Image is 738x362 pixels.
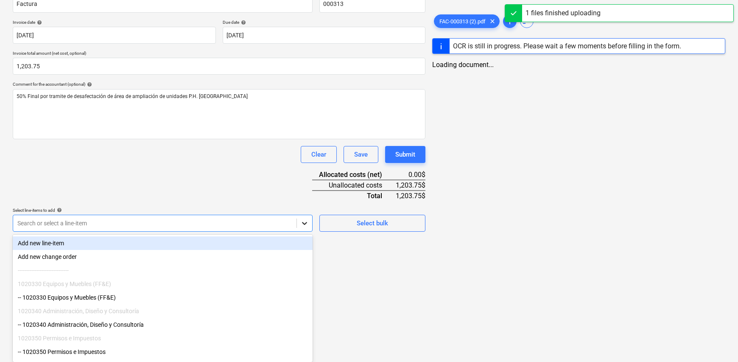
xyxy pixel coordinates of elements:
span: help [85,82,92,87]
span: 50% Final por tramite de desafectación de área de ampliación de unidades P.H. [GEOGRAPHIC_DATA] [17,93,248,99]
div: Loading document... [432,61,725,69]
div: Due date [223,20,426,25]
div: -- 1020350 Permisos e Impuestos [13,345,313,359]
div: Submit [395,149,415,160]
button: Select bulk [319,215,425,232]
div: Total [312,191,396,201]
div: 1020330 Equipos y Muebles (FF&E) [13,277,313,291]
div: FAC-000313 (2).pdf [434,14,500,28]
div: Comment for the accountant (optional) [13,81,425,87]
button: Save [344,146,378,163]
div: 1020350 Permisos e Impuestos [13,331,313,345]
div: -- 1020340 Administración, Diseño y Consultoría [13,318,313,331]
div: Allocated costs (net) [312,170,396,180]
div: 1,203.75$ [396,180,425,191]
span: help [55,208,62,213]
span: clear [487,16,498,26]
div: -- 1020330 Equipos y Muebles (FF&E) [13,291,313,304]
div: Select line-items to add [13,208,313,213]
span: help [35,20,42,25]
button: Clear [301,146,337,163]
div: Widget de chat [696,321,738,362]
input: Invoice total amount (net cost, optional) [13,58,425,75]
div: Unallocated costs [312,180,396,191]
input: Due date not specified [223,27,426,44]
div: 1,203.75$ [396,191,425,201]
div: OCR is still in progress. Please wait a few moments before filling in the form. [453,42,681,50]
div: Clear [311,149,326,160]
div: Add new change order [13,250,313,264]
button: Submit [385,146,425,163]
div: ------------------------------ [13,264,313,277]
div: Select bulk [357,218,388,229]
div: 0.00$ [396,170,425,180]
input: Invoice date not specified [13,27,216,44]
div: 1020340 Administración, Diseño y Consultoría [13,304,313,318]
p: Invoice total amount (net cost, optional) [13,51,425,58]
div: 1 files finished uploading [526,8,601,18]
span: help [239,20,246,25]
div: Add new line-item [13,236,313,250]
iframe: Chat Widget [696,321,738,362]
div: Save [354,149,368,160]
span: FAC-000313 (2).pdf [434,18,491,25]
div: Invoice date [13,20,216,25]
